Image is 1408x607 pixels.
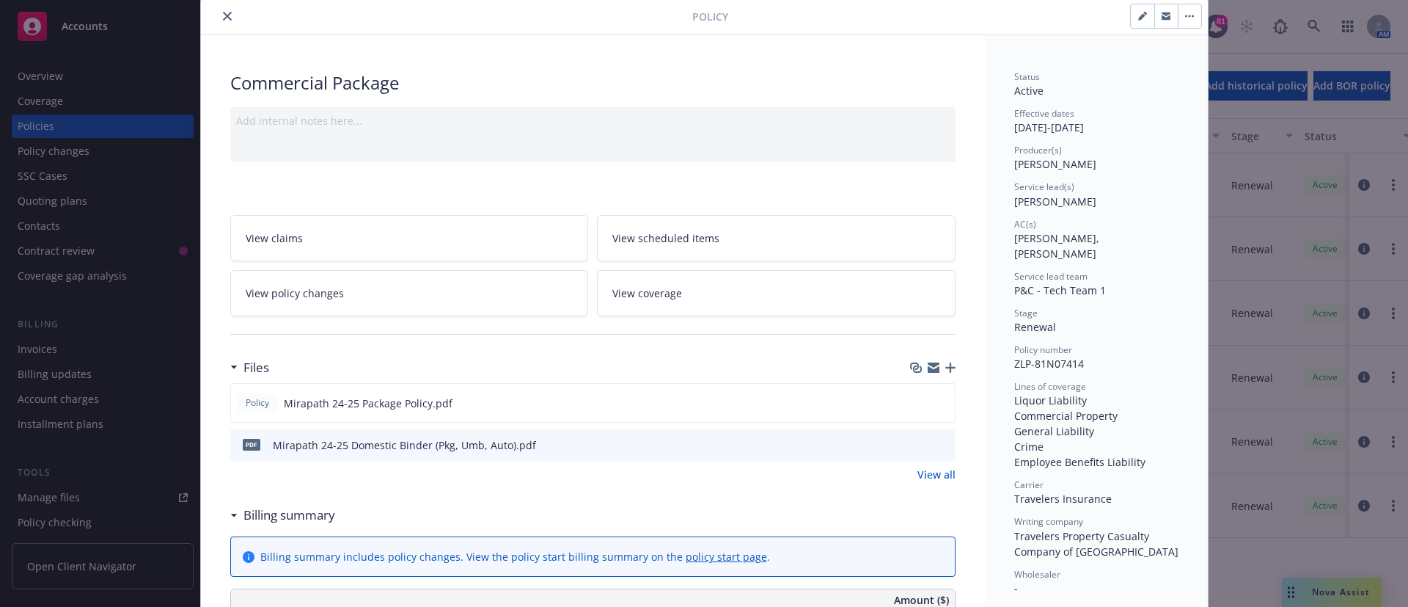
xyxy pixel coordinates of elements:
span: pdf [243,439,260,450]
span: Policy number [1014,344,1072,356]
span: ZLP-81N07414 [1014,357,1084,371]
div: Crime [1014,439,1178,454]
span: Status [1014,70,1040,83]
span: Service lead(s) [1014,181,1074,193]
span: Stage [1014,307,1038,319]
span: Wholesaler [1014,568,1060,581]
span: AC(s) [1014,218,1036,230]
div: Liquor Liability [1014,393,1178,408]
div: [DATE] - [DATE] [1014,107,1178,135]
span: Producer(s) [1014,144,1062,156]
span: Renewal [1014,320,1056,334]
a: View scheduled items [597,215,956,261]
span: - [1014,581,1018,595]
span: [PERSON_NAME] [1014,157,1096,171]
a: View policy changes [230,270,589,316]
span: Policy [243,396,272,410]
div: Employee Benefits Liability [1014,454,1178,470]
button: download file [913,437,925,453]
button: download file [912,396,924,411]
span: Mirapath 24-25 Package Policy.pdf [284,396,452,411]
span: P&C - Tech Team 1 [1014,283,1106,297]
a: policy start page [686,550,767,564]
h3: Files [243,358,269,377]
span: Active [1014,84,1044,98]
span: Travelers Insurance [1014,492,1112,506]
span: Service lead team [1014,270,1088,283]
span: View scheduled items [612,230,719,246]
span: Lines of coverage [1014,380,1086,393]
span: Writing company [1014,515,1083,528]
span: View coverage [612,286,682,301]
a: View coverage [597,270,956,316]
div: Billing summary [230,506,335,525]
div: Files [230,358,269,377]
h3: Billing summary [243,506,335,525]
a: View all [917,467,956,482]
div: Commercial Package [230,70,956,95]
span: Policy [692,9,728,24]
div: Mirapath 24-25 Domestic Binder (Pkg, Umb, Auto).pdf [273,437,536,453]
div: Billing summary includes policy changes. View the policy start billing summary on the . [260,549,770,564]
span: Carrier [1014,479,1044,491]
div: General Liability [1014,424,1178,439]
div: Add internal notes here... [236,113,950,128]
span: [PERSON_NAME], [PERSON_NAME] [1014,231,1102,261]
span: Travelers Property Casualty Company of [GEOGRAPHIC_DATA] [1014,529,1178,559]
span: View policy changes [246,286,344,301]
span: [PERSON_NAME] [1014,195,1096,208]
button: preview file [936,396,949,411]
a: View claims [230,215,589,261]
span: View claims [246,230,303,246]
button: close [219,7,236,25]
button: preview file [936,437,950,453]
span: Effective dates [1014,107,1074,120]
div: Commercial Property [1014,408,1178,424]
